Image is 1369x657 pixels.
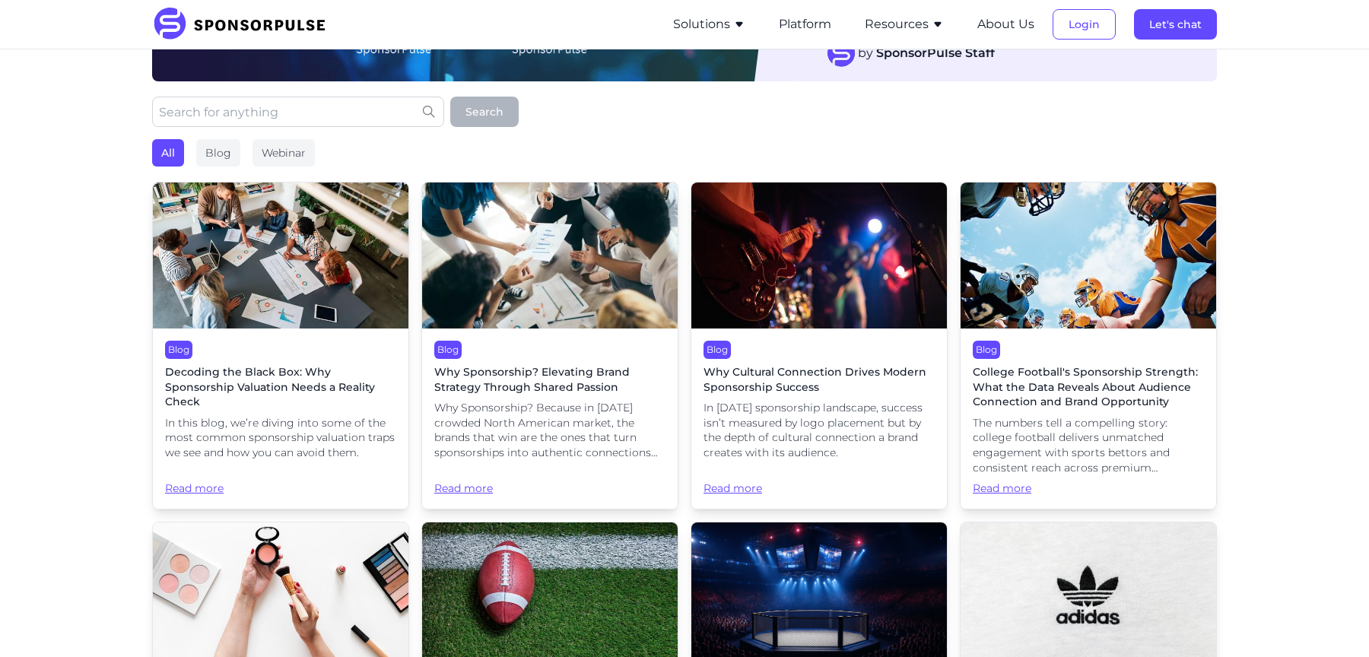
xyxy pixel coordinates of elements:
img: search icon [423,106,435,118]
span: The numbers tell a compelling story: college football delivers unmatched engagement with sports b... [973,416,1204,475]
div: Blog [165,341,192,359]
span: Read more [973,481,1204,497]
strong: SponsorPulse Staff [876,46,995,60]
a: About Us [977,17,1034,31]
a: BlogDecoding the Black Box: Why Sponsorship Valuation Needs a Reality CheckIn this blog, we’re di... [152,182,409,509]
div: Blog [704,341,731,359]
button: Resources [865,15,944,33]
span: Why Sponsorship? Elevating Brand Strategy Through Shared Passion [434,365,665,395]
span: In [DATE] sponsorship landscape, success isn’t measured by logo placement but by the depth of cul... [704,401,935,460]
span: by [858,44,995,62]
img: Photo by Getty Images courtesy of Unsplash [422,182,678,328]
a: Platform [779,17,831,31]
img: SponsorPulse Staff [827,40,855,67]
span: Read more [704,467,935,497]
span: Read more [434,467,665,497]
img: SponsorPulse [152,8,337,41]
iframe: Chat Widget [1293,584,1369,657]
img: Getty Images courtesy of Unsplash [961,182,1216,328]
button: About Us [977,15,1034,33]
input: Search for anything [152,97,444,127]
a: BlogWhy Cultural Connection Drives Modern Sponsorship SuccessIn [DATE] sponsorship landscape, suc... [691,182,948,509]
button: Platform [779,15,831,33]
a: BlogCollege Football's Sponsorship Strength: What the Data Reveals About Audience Connection and ... [960,182,1217,509]
a: Let's chat [1134,17,1217,31]
span: Why Sponsorship? Because in [DATE] crowded North American market, the brands that win are the one... [434,401,665,460]
div: Blog [434,341,462,359]
button: Solutions [673,15,745,33]
span: College Football's Sponsorship Strength: What the Data Reveals About Audience Connection and Bran... [973,365,1204,410]
a: Login [1053,17,1116,31]
button: Login [1053,9,1116,40]
span: Read more [165,467,396,497]
img: Getty images courtesy of Unsplash [153,182,408,328]
span: Decoding the Black Box: Why Sponsorship Valuation Needs a Reality Check [165,365,396,410]
button: Search [450,97,519,127]
button: Let's chat [1134,9,1217,40]
span: Why Cultural Connection Drives Modern Sponsorship Success [704,365,935,395]
a: BlogWhy Sponsorship? Elevating Brand Strategy Through Shared PassionWhy Sponsorship? Because in [... [421,182,678,509]
span: In this blog, we’re diving into some of the most common sponsorship valuation traps we see and ho... [165,416,396,461]
img: Neza Dolmo courtesy of Unsplash [691,182,947,328]
div: Webinar [253,139,315,167]
div: Blog [973,341,1000,359]
div: Blog [196,139,240,167]
div: All [152,139,184,167]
